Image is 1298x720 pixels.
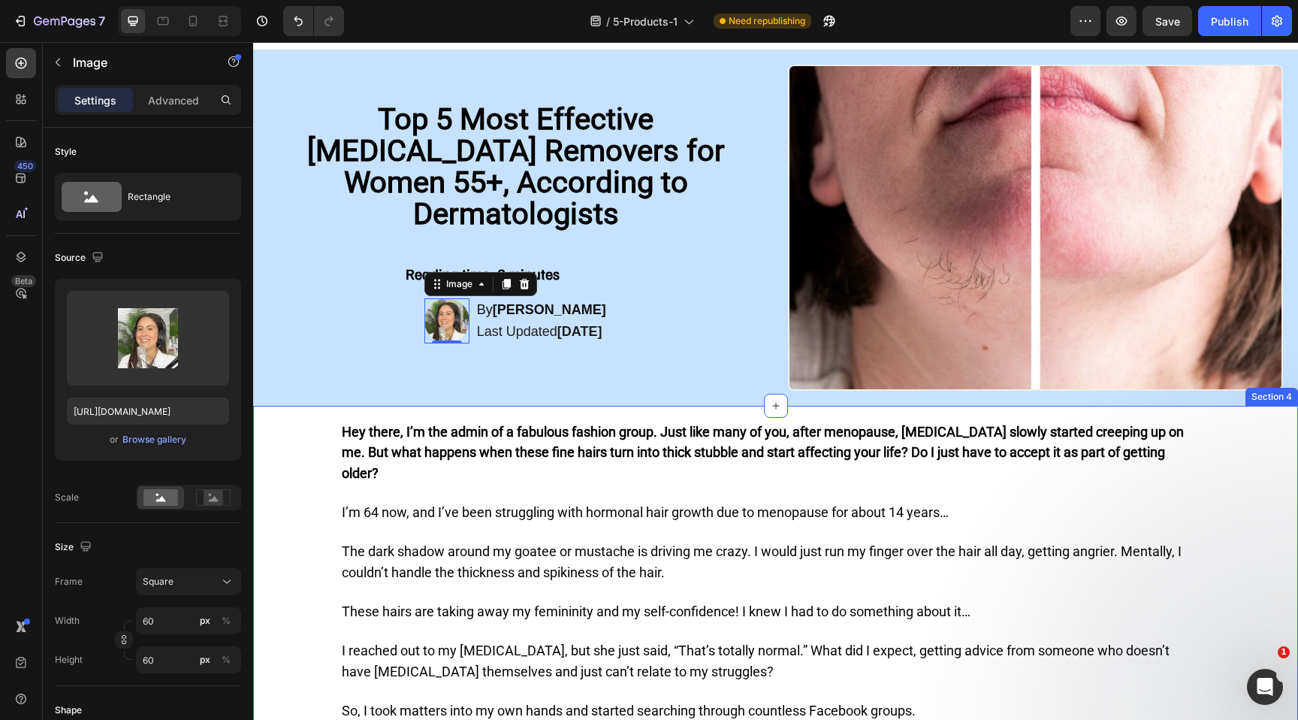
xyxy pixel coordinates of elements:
[217,612,235,630] button: px
[535,23,1031,349] img: gempages_573351839756453089-169e6d50-2355-4a38-bb5a-fd70e3fd482c.jpg
[55,491,79,504] div: Scale
[55,537,95,558] div: Size
[136,568,241,595] button: Square
[89,462,696,478] span: I’m 64 now, and I’ve been struggling with hormonal hair growth due to menopause for about 14 years…
[98,12,105,30] p: 7
[253,42,1298,720] iframe: Design area
[143,575,174,588] span: Square
[200,653,210,667] div: px
[217,651,235,669] button: px
[729,14,805,28] span: Need republishing
[196,612,214,630] button: %
[55,653,83,667] label: Height
[89,661,663,676] span: So, I took matters into my own hands and started searching through countless Facebook groups.
[196,651,214,669] button: %
[110,431,119,449] span: or
[283,6,344,36] div: Undo/Redo
[55,575,83,588] label: Frame
[222,614,231,628] div: %
[995,348,1042,362] div: Section 4
[606,14,610,29] span: /
[55,145,77,159] div: Style
[55,248,107,268] div: Source
[55,703,82,717] div: Shape
[222,653,231,667] div: %
[118,308,178,368] img: preview-image
[1278,646,1290,658] span: 1
[613,14,678,29] span: 5-Products-1
[67,398,229,425] input: https://example.com/image.jpg
[89,561,717,577] span: These hairs are taking away my femininity and my self-confidence! I knew I had to do something ab...
[128,180,219,214] div: Rectangle
[136,646,241,673] input: px%
[1198,6,1261,36] button: Publish
[89,501,928,537] span: The dark shadow around my goatee or mustache is driving me crazy. I would just run my finger over...
[122,433,186,446] div: Browse gallery
[89,382,931,438] strong: Hey there, I’m the admin of a fabulous fashion group. Just like many of you, after menopause, [ME...
[73,53,201,71] p: Image
[148,92,199,108] p: Advanced
[1247,669,1283,705] iframe: Intercom live chat
[136,607,241,634] input: px%
[1211,14,1248,29] div: Publish
[1155,15,1180,28] span: Save
[200,614,210,628] div: px
[6,6,112,36] button: 7
[122,432,187,447] button: Browse gallery
[55,614,80,628] label: Width
[14,160,36,172] div: 450
[1143,6,1192,36] button: Save
[89,601,916,637] span: I reached out to my [MEDICAL_DATA], but she just said, “That’s totally normal.” What did I expect...
[74,92,116,108] p: Settings
[11,275,36,287] div: Beta
[304,282,349,297] strong: [DATE]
